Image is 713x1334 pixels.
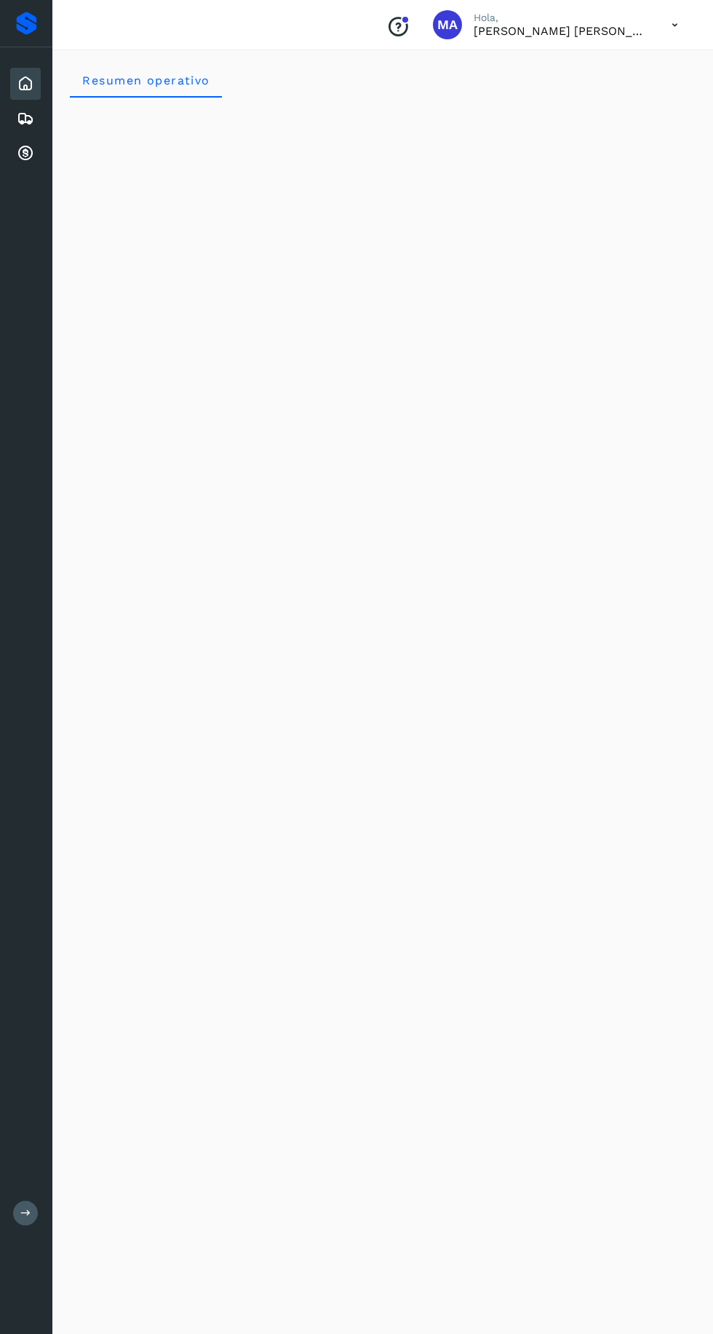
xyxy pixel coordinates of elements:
[474,24,648,38] p: MARCO ANTONIO HERNANDEZ ESQUIVEL
[10,68,41,100] div: Inicio
[10,138,41,170] div: Cuentas por cobrar
[81,74,210,87] span: Resumen operativo
[10,103,41,135] div: Embarques
[474,12,648,24] p: Hola,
